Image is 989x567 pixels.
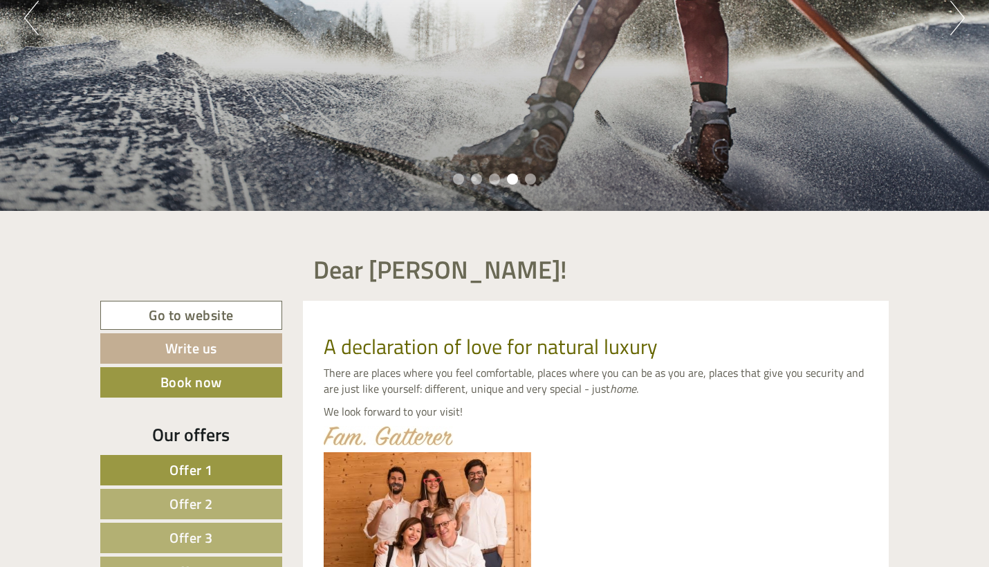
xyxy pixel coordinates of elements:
a: Book now [100,367,282,398]
span: A declaration of love for natural luxury [324,331,657,362]
p: There are places where you feel comfortable, places where you can be as you are, places that give... [324,365,869,397]
span: Offer 2 [169,493,213,514]
em: home [610,380,636,397]
a: Go to website [100,301,282,331]
div: Our offers [100,422,282,447]
span: Offer 3 [169,527,213,548]
img: image [324,426,453,445]
button: Next [950,1,965,35]
button: Previous [24,1,39,35]
p: We look forward to your visit! [324,404,869,420]
a: Write us [100,333,282,364]
h1: Dear [PERSON_NAME]! [313,256,567,283]
span: Offer 1 [169,459,213,481]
